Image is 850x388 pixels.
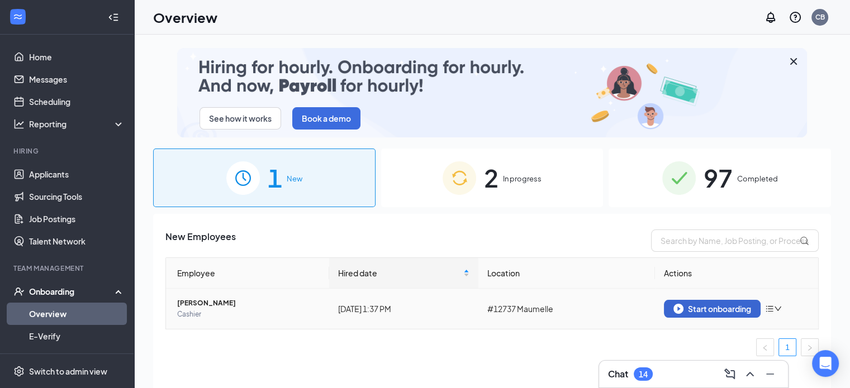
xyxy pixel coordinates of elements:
[801,338,819,356] li: Next Page
[673,304,751,314] div: Start onboarding
[177,48,807,137] img: payroll-small.gif
[13,264,122,273] div: Team Management
[764,11,777,24] svg: Notifications
[29,90,125,113] a: Scheduling
[503,173,542,184] span: In progress
[13,118,25,130] svg: Analysis
[200,107,281,130] button: See how it works
[765,304,774,313] span: bars
[651,229,819,252] input: Search by Name, Job Posting, or Process
[12,11,23,22] svg: WorkstreamLogo
[787,55,800,68] svg: Cross
[639,370,648,379] div: 14
[177,298,320,309] span: [PERSON_NAME]
[13,146,122,156] div: Hiring
[608,368,628,380] h3: Chat
[338,303,470,315] div: [DATE] 1:37 PM
[484,159,498,197] span: 2
[763,367,777,381] svg: Minimize
[29,230,125,252] a: Talent Network
[29,208,125,230] a: Job Postings
[29,68,125,90] a: Messages
[29,185,125,208] a: Sourcing Tools
[153,8,217,27] h1: Overview
[29,325,125,347] a: E-Verify
[779,339,796,356] a: 1
[478,258,655,289] th: Location
[29,303,125,325] a: Overview
[13,286,25,297] svg: UserCheck
[29,286,115,297] div: Onboarding
[177,309,320,320] span: Cashier
[13,366,25,377] svg: Settings
[723,367,737,381] svg: ComposeMessage
[801,338,819,356] button: right
[165,229,236,252] span: New Employees
[166,258,329,289] th: Employee
[815,12,825,22] div: CB
[778,338,796,356] li: 1
[655,258,818,289] th: Actions
[737,173,778,184] span: Completed
[29,118,125,130] div: Reporting
[664,300,761,318] button: Start onboarding
[761,365,779,383] button: Minimize
[812,350,839,377] div: Open Intercom Messenger
[29,46,125,68] a: Home
[774,305,782,313] span: down
[741,365,759,383] button: ChevronUp
[29,366,107,377] div: Switch to admin view
[704,159,733,197] span: 97
[29,163,125,185] a: Applicants
[756,338,774,356] button: left
[108,12,119,23] svg: Collapse
[806,344,813,351] span: right
[338,267,462,279] span: Hired date
[29,347,125,370] a: Onboarding Documents
[268,159,282,197] span: 1
[287,173,302,184] span: New
[292,107,360,130] button: Book a demo
[743,367,757,381] svg: ChevronUp
[756,338,774,356] li: Previous Page
[762,344,768,351] span: left
[721,365,739,383] button: ComposeMessage
[789,11,802,24] svg: QuestionInfo
[478,289,655,329] td: #12737 Maumelle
